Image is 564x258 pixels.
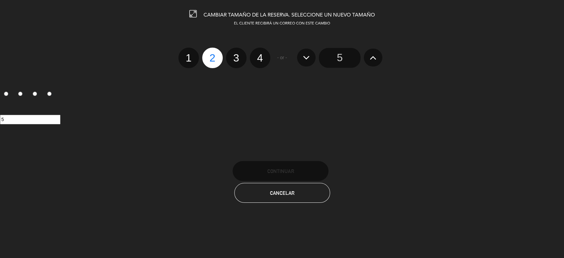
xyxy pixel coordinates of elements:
input: 3 [33,92,37,96]
label: 3 [226,48,246,68]
label: 2 [202,48,223,68]
button: Continuar [233,161,328,181]
label: 2 [15,89,29,100]
button: Cancelar [234,183,330,203]
span: - or - [277,54,287,62]
input: 4 [47,92,52,96]
span: EL CLIENTE RECIBIRÁ UN CORREO CON ESTE CAMBIO [234,22,330,25]
label: 3 [29,89,44,100]
input: 2 [18,92,22,96]
span: Continuar [267,168,294,174]
label: 4 [43,89,58,100]
span: CAMBIAR TAMAÑO DE LA RESERVA. SELECCIONE UN NUEVO TAMAÑO [204,13,375,18]
span: Cancelar [270,190,294,196]
input: 1 [4,92,8,96]
label: 4 [250,48,270,68]
label: 1 [178,48,199,68]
